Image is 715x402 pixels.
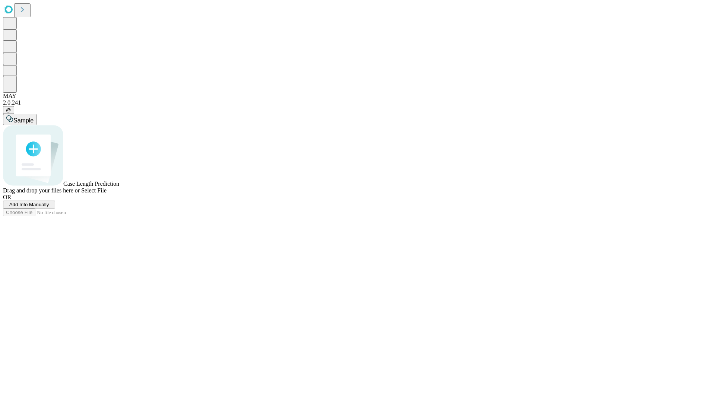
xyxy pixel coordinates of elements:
span: Drag and drop your files here or [3,187,80,194]
span: Add Info Manually [9,202,49,207]
span: OR [3,194,11,200]
span: Sample [13,117,34,124]
div: 2.0.241 [3,99,712,106]
button: @ [3,106,14,114]
button: Sample [3,114,36,125]
span: Case Length Prediction [63,181,119,187]
div: MAY [3,93,712,99]
span: @ [6,107,11,113]
button: Add Info Manually [3,201,55,208]
span: Select File [81,187,107,194]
